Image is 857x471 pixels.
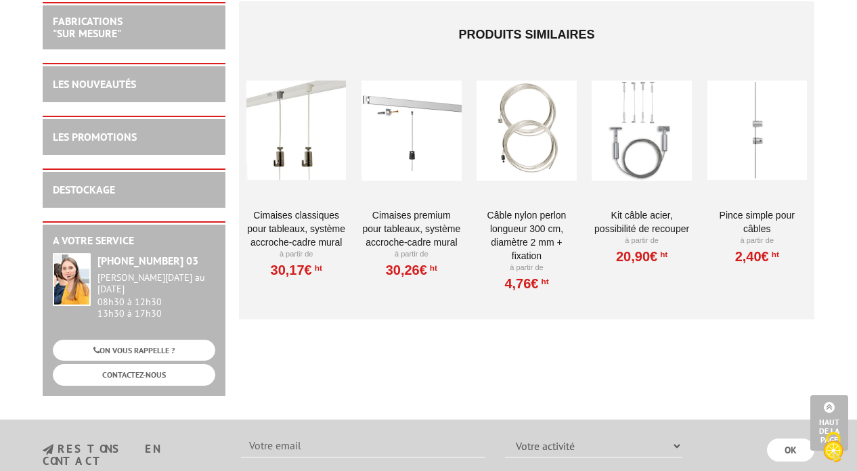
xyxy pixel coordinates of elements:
[53,340,215,361] a: ON VOUS RAPPELLE ?
[241,434,485,457] input: Votre email
[816,430,850,464] img: Cookies (fenêtre modale)
[97,272,215,295] div: [PERSON_NAME][DATE] au [DATE]
[53,235,215,247] h2: A votre service
[361,208,461,249] a: Cimaises PREMIUM pour tableaux, système accroche-cadre mural
[271,266,322,274] a: 30,17€HT
[312,263,322,273] sup: HT
[707,235,807,246] p: À partir de
[386,266,437,274] a: 30,26€HT
[97,272,215,319] div: 08h30 à 12h30 13h30 à 17h30
[769,250,779,259] sup: HT
[53,183,115,196] a: DESTOCKAGE
[616,252,667,261] a: 20,90€HT
[735,252,779,261] a: 2,40€HT
[53,130,137,143] a: LES PROMOTIONS
[53,77,136,91] a: LES NOUVEAUTÉS
[504,279,548,288] a: 4,76€HT
[477,263,576,273] p: À partir de
[538,277,548,286] sup: HT
[246,249,346,260] p: À partir de
[361,249,461,260] p: À partir de
[477,208,576,263] a: Câble nylon perlon longueur 300 cm, diamètre 2 mm + fixation
[592,208,691,235] a: Kit Câble acier, possibilité de recouper
[53,14,123,40] a: FABRICATIONS"Sur Mesure"
[427,263,437,273] sup: HT
[707,208,807,235] a: Pince simple pour câbles
[657,250,667,259] sup: HT
[53,364,215,385] a: CONTACTEZ-NOUS
[458,28,594,41] span: Produits similaires
[592,235,691,246] p: À partir de
[246,208,346,249] a: Cimaises CLASSIQUES pour tableaux, système accroche-cadre mural
[810,395,848,451] a: Haut de la page
[43,444,53,455] img: newsletter.jpg
[53,253,91,306] img: widget-service.jpg
[97,254,198,267] strong: [PHONE_NUMBER] 03
[43,443,221,467] h3: restons en contact
[810,425,857,471] button: Cookies (fenêtre modale)
[767,439,814,462] input: OK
